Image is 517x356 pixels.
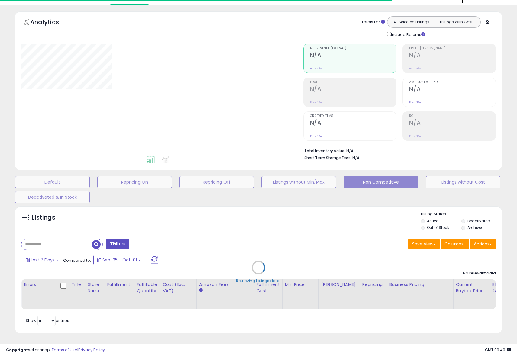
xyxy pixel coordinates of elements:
[304,147,491,154] li: N/A
[310,114,396,118] span: Ordered Items
[6,347,28,353] strong: Copyright
[236,278,281,284] div: Retrieving listings data..
[310,120,396,128] h2: N/A
[261,176,336,188] button: Listings without Min/Max
[409,134,421,138] small: Prev: N/A
[310,134,322,138] small: Prev: N/A
[15,176,90,188] button: Default
[6,347,105,353] div: seller snap | |
[97,176,172,188] button: Repricing On
[52,347,77,353] a: Terms of Use
[409,120,496,128] h2: N/A
[15,191,90,203] button: Deactivated & In Stock
[389,18,434,26] button: All Selected Listings
[409,81,496,84] span: Avg. Buybox Share
[409,86,496,94] h2: N/A
[409,47,496,50] span: Profit [PERSON_NAME]
[78,347,105,353] a: Privacy Policy
[383,31,432,38] div: Include Returns
[352,155,360,161] span: N/A
[304,155,351,160] b: Short Term Storage Fees:
[344,176,418,188] button: Non Competitive
[310,47,396,50] span: Net Revenue (Exc. VAT)
[409,67,421,70] small: Prev: N/A
[426,176,500,188] button: Listings without Cost
[310,67,322,70] small: Prev: N/A
[485,347,511,353] span: 2025-10-9 09:40 GMT
[179,176,254,188] button: Repricing Off
[409,52,496,60] h2: N/A
[310,86,396,94] h2: N/A
[361,19,385,25] div: Totals For
[434,18,479,26] button: Listings With Cost
[30,18,71,28] h5: Analytics
[409,114,496,118] span: ROI
[310,101,322,104] small: Prev: N/A
[310,52,396,60] h2: N/A
[310,81,396,84] span: Profit
[409,101,421,104] small: Prev: N/A
[304,148,345,153] b: Total Inventory Value:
